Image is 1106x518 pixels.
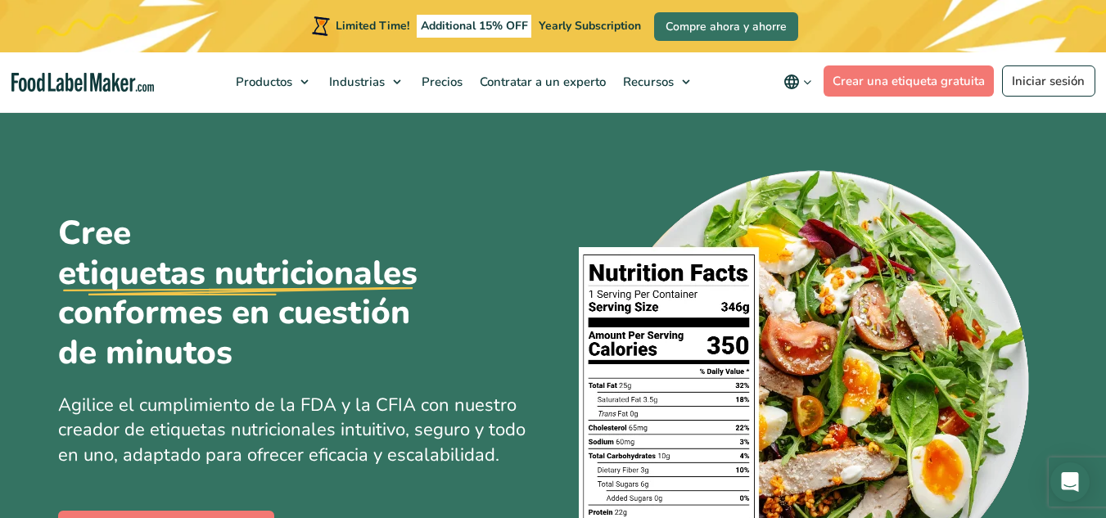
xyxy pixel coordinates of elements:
span: Recursos [618,74,675,90]
u: etiquetas nutricionales [58,254,418,294]
span: Productos [231,74,294,90]
a: Industrias [321,52,409,111]
a: Productos [228,52,317,111]
span: Agilice el cumplimiento de la FDA y la CFIA con nuestro creador de etiquetas nutricionales intuit... [58,393,526,468]
a: Iniciar sesión [1002,65,1095,97]
div: Open Intercom Messenger [1050,462,1090,502]
a: Compre ahora y ahorre [654,12,798,41]
a: Contratar a un experto [472,52,611,111]
h1: Cree conformes en cuestión de minutos [58,214,451,373]
span: Contratar a un experto [475,74,607,90]
span: Additional 15% OFF [417,15,532,38]
a: Crear una etiqueta gratuita [824,65,995,97]
span: Yearly Subscription [539,18,641,34]
span: Precios [417,74,464,90]
a: Precios [413,52,467,111]
span: Limited Time! [336,18,409,34]
a: Recursos [615,52,698,111]
span: Industrias [324,74,386,90]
